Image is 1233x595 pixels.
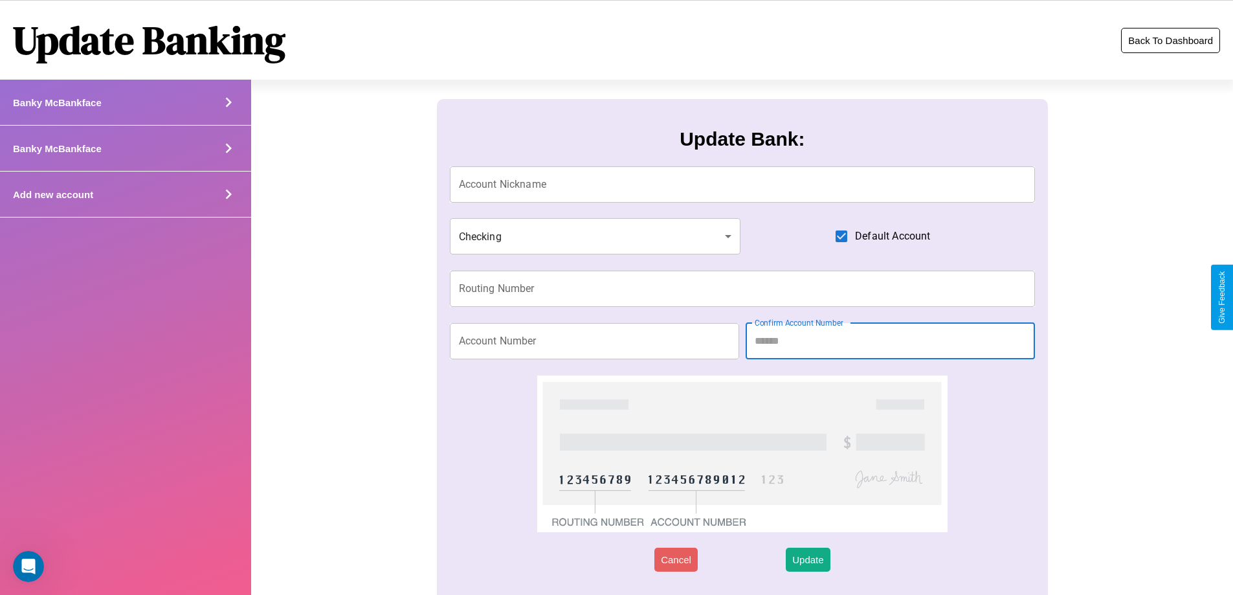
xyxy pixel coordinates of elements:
[450,218,741,254] div: Checking
[13,14,285,67] h1: Update Banking
[855,229,930,244] span: Default Account
[1217,271,1227,324] div: Give Feedback
[654,548,698,572] button: Cancel
[13,551,44,582] iframe: Intercom live chat
[1121,28,1220,53] button: Back To Dashboard
[537,376,947,532] img: check
[13,143,102,154] h4: Banky McBankface
[755,317,843,328] label: Confirm Account Number
[13,97,102,108] h4: Banky McBankface
[680,128,805,150] h3: Update Bank:
[786,548,830,572] button: Update
[13,189,93,200] h4: Add new account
